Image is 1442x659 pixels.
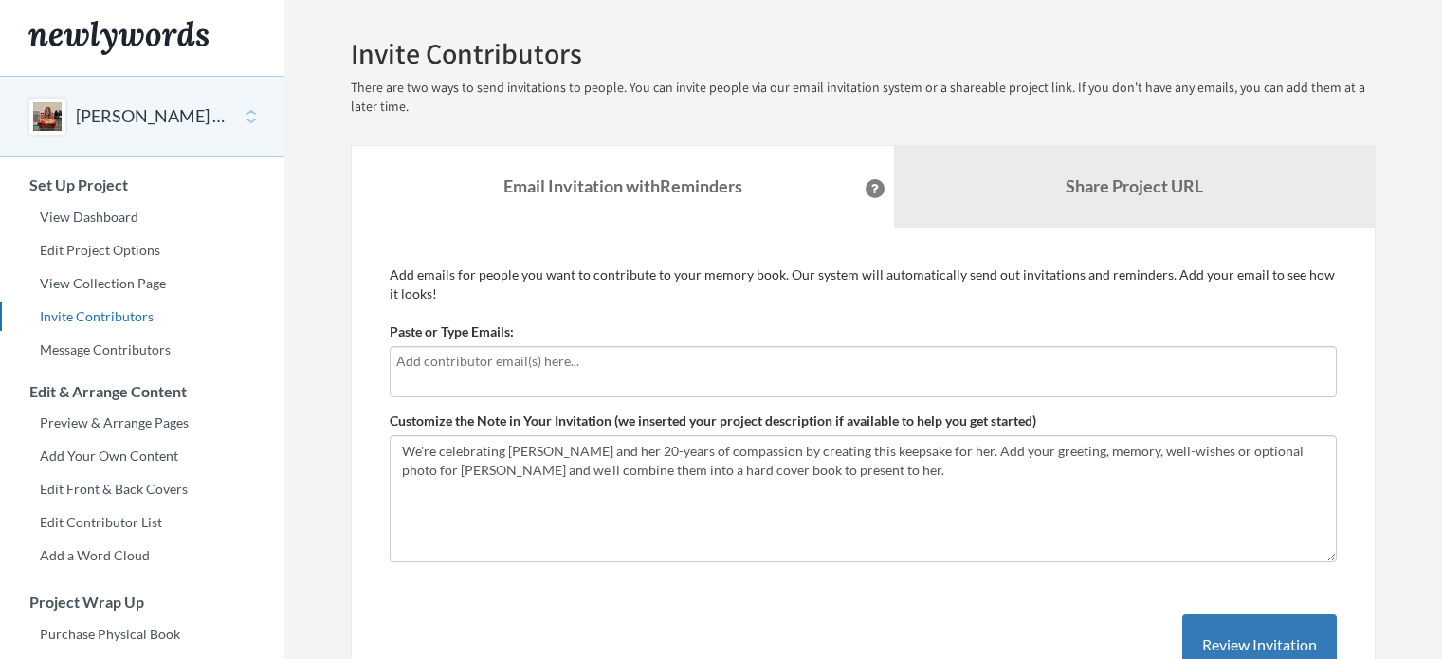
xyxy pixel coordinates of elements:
button: [PERSON_NAME] 20-Year Anniversary [76,104,229,129]
label: Paste or Type Emails: [390,322,514,341]
p: There are two ways to send invitations to people. You can invite people via our email invitation ... [351,79,1376,117]
h3: Project Wrap Up [1,594,284,611]
label: Customize the Note in Your Invitation (we inserted your project description if available to help ... [390,412,1036,430]
h3: Set Up Project [1,176,284,193]
img: Newlywords logo [28,21,209,55]
h2: Invite Contributors [351,38,1376,69]
textarea: We're celebrating [PERSON_NAME] and her 20-years of compassion by creating this keepsake for her.... [390,435,1337,562]
b: Share Project URL [1066,175,1203,196]
p: Add emails for people you want to contribute to your memory book. Our system will automatically s... [390,265,1337,303]
input: Add contributor email(s) here... [396,351,1330,372]
h3: Edit & Arrange Content [1,383,284,400]
strong: Email Invitation with Reminders [503,175,742,196]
